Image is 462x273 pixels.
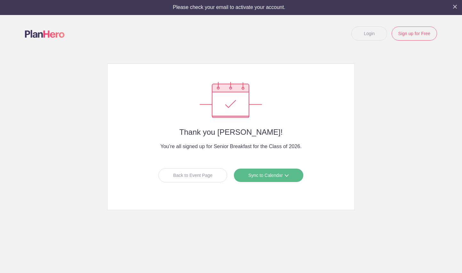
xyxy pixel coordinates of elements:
[120,128,341,136] h2: Thank you [PERSON_NAME]!
[392,27,437,41] a: Sign up for Free
[200,82,262,118] img: Success confirmation
[158,168,227,182] a: Back to Event Page
[453,4,457,9] button: Close
[120,143,341,150] h4: You’re all signed up for Senior Breakfast for the Class of 2026.
[453,5,457,9] img: X small white
[234,168,303,182] a: Sync to Calendar
[351,27,387,41] a: Login
[25,30,65,38] img: Logo main planhero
